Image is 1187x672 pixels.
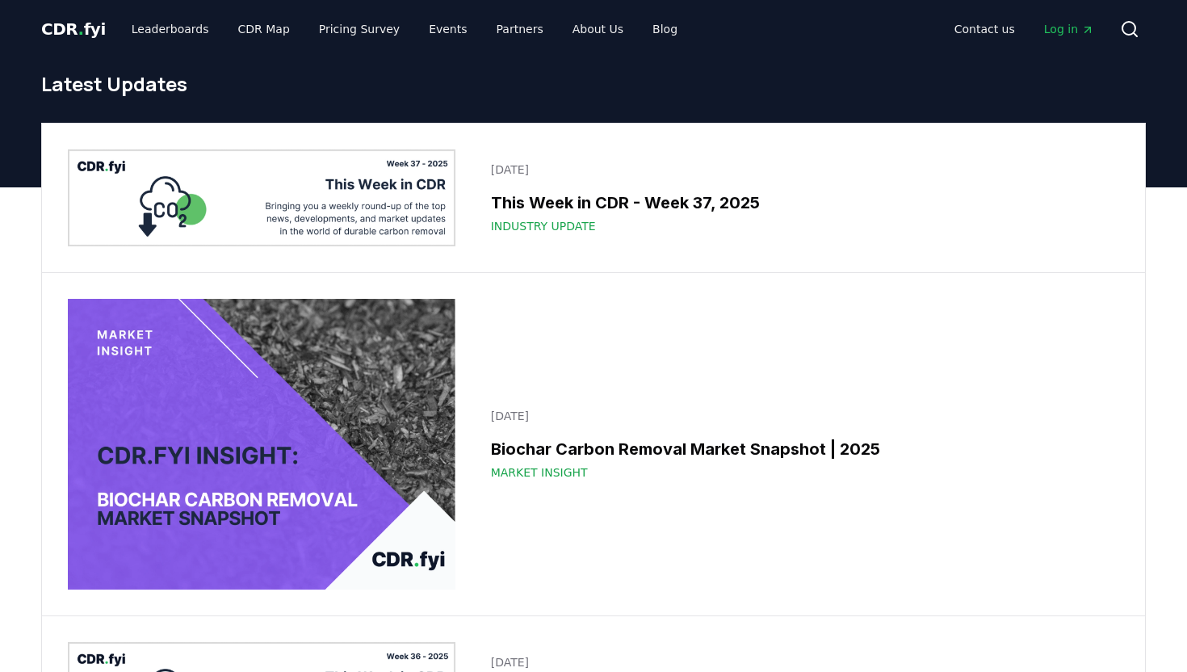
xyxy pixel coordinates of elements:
[119,15,690,44] nav: Main
[942,15,1028,44] a: Contact us
[491,191,1109,215] h3: This Week in CDR - Week 37, 2025
[491,162,1109,178] p: [DATE]
[481,398,1119,490] a: [DATE]Biochar Carbon Removal Market Snapshot | 2025Market Insight
[491,408,1109,424] p: [DATE]
[119,15,222,44] a: Leaderboards
[942,15,1107,44] nav: Main
[484,15,556,44] a: Partners
[78,19,84,39] span: .
[491,464,588,481] span: Market Insight
[1031,15,1107,44] a: Log in
[560,15,636,44] a: About Us
[491,654,1109,670] p: [DATE]
[640,15,690,44] a: Blog
[416,15,480,44] a: Events
[481,152,1119,244] a: [DATE]This Week in CDR - Week 37, 2025Industry Update
[306,15,413,44] a: Pricing Survey
[491,218,596,234] span: Industry Update
[68,149,455,246] img: This Week in CDR - Week 37, 2025 blog post image
[1044,21,1094,37] span: Log in
[491,437,1109,461] h3: Biochar Carbon Removal Market Snapshot | 2025
[41,71,1146,97] h1: Latest Updates
[41,18,106,40] a: CDR.fyi
[225,15,303,44] a: CDR Map
[68,299,455,590] img: Biochar Carbon Removal Market Snapshot | 2025 blog post image
[41,19,106,39] span: CDR fyi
